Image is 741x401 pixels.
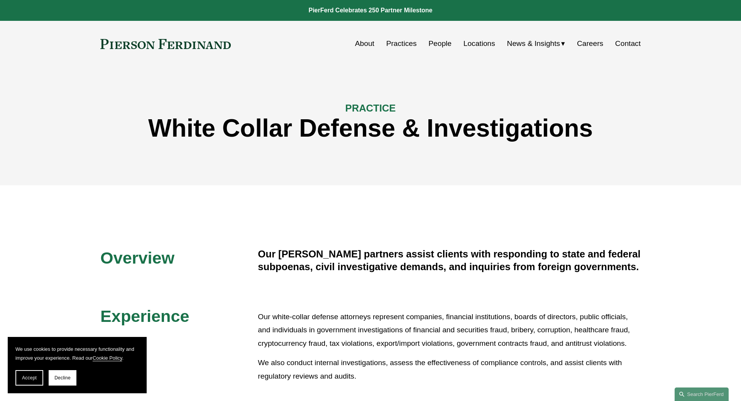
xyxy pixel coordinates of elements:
[464,36,495,51] a: Locations
[615,36,641,51] a: Contact
[507,36,565,51] a: folder dropdown
[507,37,560,51] span: News & Insights
[8,337,147,393] section: Cookie banner
[675,387,729,401] a: Search this site
[49,370,76,386] button: Decline
[100,307,189,325] span: Experience
[386,36,417,51] a: Practices
[258,356,641,383] p: We also conduct internal investigations, assess the effectiveness of compliance controls, and ass...
[100,114,641,142] h1: White Collar Defense & Investigations
[93,355,122,361] a: Cookie Policy
[258,310,641,350] p: Our white-collar defense attorneys represent companies, financial institutions, boards of directo...
[100,249,174,267] span: Overview
[15,345,139,362] p: We use cookies to provide necessary functionality and improve your experience. Read our .
[15,370,43,386] button: Accept
[428,36,452,51] a: People
[54,375,71,381] span: Decline
[258,248,641,273] h4: Our [PERSON_NAME] partners assist clients with responding to state and federal subpoenas, civil i...
[22,375,37,381] span: Accept
[355,36,374,51] a: About
[345,103,396,113] span: PRACTICE
[577,36,603,51] a: Careers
